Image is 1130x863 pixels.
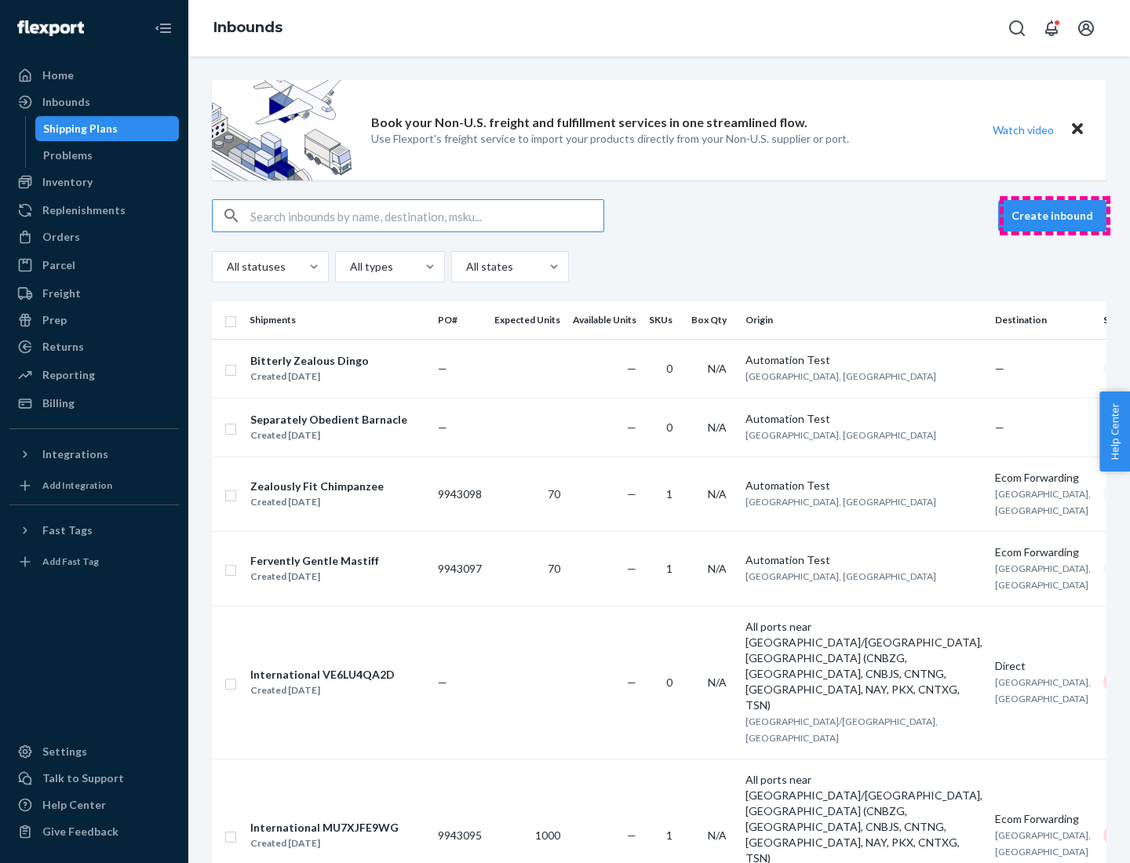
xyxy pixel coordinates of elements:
[9,362,179,388] a: Reporting
[488,301,567,339] th: Expected Units
[42,824,118,839] div: Give Feedback
[666,828,673,842] span: 1
[250,428,407,443] div: Created [DATE]
[42,797,106,813] div: Help Center
[1001,13,1033,44] button: Open Search Box
[627,487,636,501] span: —
[745,570,936,582] span: [GEOGRAPHIC_DATA], [GEOGRAPHIC_DATA]
[9,169,179,195] a: Inventory
[1036,13,1067,44] button: Open notifications
[998,200,1106,231] button: Create inbound
[708,562,727,575] span: N/A
[9,792,179,817] a: Help Center
[201,5,295,51] ol: breadcrumbs
[567,301,643,339] th: Available Units
[348,259,350,275] input: All types
[43,121,118,137] div: Shipping Plans
[250,353,369,369] div: Bitterly Zealous Dingo
[548,562,560,575] span: 70
[995,811,1091,827] div: Ecom Forwarding
[995,421,1004,434] span: —
[148,13,179,44] button: Close Navigation
[250,369,369,384] div: Created [DATE]
[250,820,399,836] div: International MU7XJFE9WG
[9,549,179,574] a: Add Fast Tag
[9,334,179,359] a: Returns
[42,339,84,355] div: Returns
[739,301,989,339] th: Origin
[745,478,982,493] div: Automation Test
[745,352,982,368] div: Automation Test
[438,675,447,689] span: —
[995,488,1091,516] span: [GEOGRAPHIC_DATA], [GEOGRAPHIC_DATA]
[42,286,81,301] div: Freight
[995,658,1091,674] div: Direct
[243,301,432,339] th: Shipments
[9,89,179,115] a: Inbounds
[42,174,93,190] div: Inventory
[371,131,849,147] p: Use Flexport’s freight service to import your products directly from your Non-U.S. supplier or port.
[708,675,727,689] span: N/A
[9,442,179,467] button: Integrations
[627,362,636,375] span: —
[708,828,727,842] span: N/A
[989,301,1097,339] th: Destination
[9,281,179,306] a: Freight
[250,667,395,683] div: International VE6LU4QA2D
[982,118,1064,141] button: Watch video
[685,301,739,339] th: Box Qty
[9,198,179,223] a: Replenishments
[627,421,636,434] span: —
[548,487,560,501] span: 70
[627,675,636,689] span: —
[9,391,179,416] a: Billing
[1067,118,1088,141] button: Close
[371,114,807,132] p: Book your Non-U.S. freight and fulfillment services in one streamlined flow.
[9,473,179,498] a: Add Integration
[666,675,673,689] span: 0
[1099,391,1130,472] button: Help Center
[42,67,74,83] div: Home
[995,676,1091,705] span: [GEOGRAPHIC_DATA], [GEOGRAPHIC_DATA]
[43,147,93,163] div: Problems
[708,421,727,434] span: N/A
[745,370,936,382] span: [GEOGRAPHIC_DATA], [GEOGRAPHIC_DATA]
[9,224,179,249] a: Orders
[35,143,180,168] a: Problems
[745,496,936,508] span: [GEOGRAPHIC_DATA], [GEOGRAPHIC_DATA]
[9,766,179,791] a: Talk to Support
[42,312,67,328] div: Prep
[42,446,108,462] div: Integrations
[9,739,179,764] a: Settings
[9,819,179,844] button: Give Feedback
[250,200,603,231] input: Search inbounds by name, destination, msku...
[42,367,95,383] div: Reporting
[745,619,982,713] div: All ports near [GEOGRAPHIC_DATA]/[GEOGRAPHIC_DATA], [GEOGRAPHIC_DATA] (CNBZG, [GEOGRAPHIC_DATA], ...
[745,552,982,568] div: Automation Test
[745,429,936,441] span: [GEOGRAPHIC_DATA], [GEOGRAPHIC_DATA]
[42,555,99,568] div: Add Fast Tag
[250,412,407,428] div: Separately Obedient Barnacle
[708,362,727,375] span: N/A
[250,569,379,584] div: Created [DATE]
[250,836,399,851] div: Created [DATE]
[250,553,379,569] div: Fervently Gentle Mastiff
[250,683,395,698] div: Created [DATE]
[438,362,447,375] span: —
[666,362,673,375] span: 0
[213,19,282,36] a: Inbounds
[643,301,685,339] th: SKUs
[666,487,673,501] span: 1
[666,562,673,575] span: 1
[627,828,636,842] span: —
[225,259,227,275] input: All statuses
[35,116,180,141] a: Shipping Plans
[432,301,488,339] th: PO#
[250,479,384,494] div: Zealously Fit Chimpanzee
[708,487,727,501] span: N/A
[432,457,488,531] td: 9943098
[9,253,179,278] a: Parcel
[42,744,87,759] div: Settings
[42,94,90,110] div: Inbounds
[42,202,126,218] div: Replenishments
